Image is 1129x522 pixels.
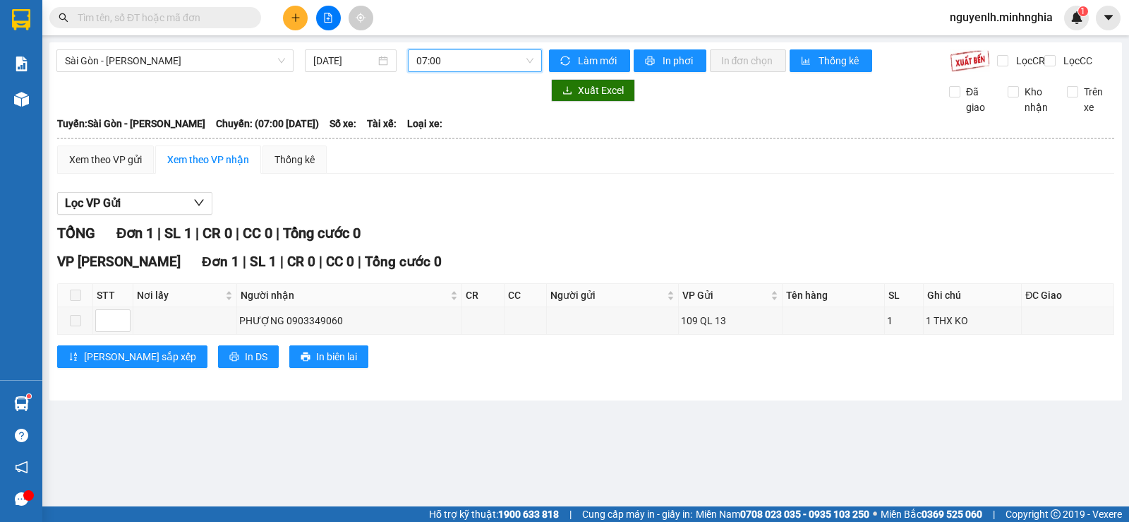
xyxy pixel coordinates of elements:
[926,313,1019,328] div: 1 THX KO
[505,284,547,307] th: CC
[663,53,695,69] span: In phơi
[873,511,877,517] span: ⚪️
[65,194,121,212] span: Lọc VP Gửi
[679,307,783,335] td: 109 QL 13
[157,225,161,242] span: |
[283,6,308,30] button: plus
[15,429,28,442] span: question-circle
[78,10,244,25] input: Tìm tên, số ĐT hoặc mã đơn
[682,287,768,303] span: VP Gửi
[416,50,533,71] span: 07:00
[645,56,657,67] span: printer
[634,49,706,72] button: printerIn phơi
[887,313,922,328] div: 1
[301,352,310,363] span: printer
[250,254,277,270] span: SL 1
[407,116,442,131] span: Loại xe:
[69,152,142,167] div: Xem theo VP gửi
[68,352,78,363] span: sort-ascending
[819,53,861,69] span: Thống kê
[367,116,397,131] span: Tài xế:
[14,92,29,107] img: warehouse-icon
[243,225,272,242] span: CC 0
[14,57,29,71] img: solution-icon
[330,116,356,131] span: Số xe:
[57,225,95,242] span: TỔNG
[84,349,196,364] span: [PERSON_NAME] sắp xếp
[1051,509,1061,519] span: copyright
[15,492,28,506] span: message
[291,13,301,23] span: plus
[202,254,239,270] span: Đơn 1
[323,13,333,23] span: file-add
[1019,84,1056,115] span: Kho nhận
[274,152,315,167] div: Thống kê
[740,509,869,520] strong: 0708 023 035 - 0935 103 250
[1096,6,1121,30] button: caret-down
[15,461,28,474] span: notification
[1070,11,1083,24] img: icon-new-feature
[287,254,315,270] span: CR 0
[319,254,322,270] span: |
[801,56,813,67] span: bar-chart
[950,49,990,72] img: 9k=
[922,509,982,520] strong: 0369 525 060
[356,13,366,23] span: aim
[582,506,692,522] span: Cung cấp máy in - giấy in:
[236,225,239,242] span: |
[1058,53,1094,69] span: Lọc CC
[137,287,222,303] span: Nơi lấy
[229,352,239,363] span: printer
[783,284,885,307] th: Tên hàng
[218,345,279,368] button: printerIn DS
[195,225,199,242] span: |
[562,85,572,97] span: download
[790,49,872,72] button: bar-chartThống kê
[116,225,154,242] span: Đơn 1
[203,225,232,242] span: CR 0
[578,53,619,69] span: Làm mới
[216,116,319,131] span: Chuyến: (07:00 [DATE])
[326,254,354,270] span: CC 0
[239,313,459,328] div: PHƯỢNG 0903349060
[276,225,279,242] span: |
[1078,6,1088,16] sup: 1
[549,49,630,72] button: syncLàm mới
[881,506,982,522] span: Miền Bắc
[550,287,663,303] span: Người gửi
[316,349,357,364] span: In biên lai
[560,56,572,67] span: sync
[59,13,68,23] span: search
[27,394,31,398] sup: 1
[57,192,212,215] button: Lọc VP Gửi
[283,225,361,242] span: Tổng cước 0
[993,506,995,522] span: |
[960,84,997,115] span: Đã giao
[164,225,192,242] span: SL 1
[1078,84,1115,115] span: Trên xe
[938,8,1064,26] span: nguyenlh.minhnghia
[429,506,559,522] span: Hỗ trợ kỹ thuật:
[924,284,1022,307] th: Ghi chú
[696,506,869,522] span: Miền Nam
[885,284,924,307] th: SL
[1022,284,1114,307] th: ĐC Giao
[551,79,635,102] button: downloadXuất Excel
[280,254,284,270] span: |
[57,254,181,270] span: VP [PERSON_NAME]
[14,396,29,411] img: warehouse-icon
[569,506,572,522] span: |
[358,254,361,270] span: |
[93,284,133,307] th: STT
[313,53,376,69] input: 15/09/2025
[289,345,368,368] button: printerIn biên lai
[462,284,505,307] th: CR
[1080,6,1085,16] span: 1
[57,345,207,368] button: sort-ascending[PERSON_NAME] sắp xếp
[681,313,780,328] div: 109 QL 13
[349,6,373,30] button: aim
[1102,11,1115,24] span: caret-down
[498,509,559,520] strong: 1900 633 818
[241,287,447,303] span: Người nhận
[365,254,442,270] span: Tổng cước 0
